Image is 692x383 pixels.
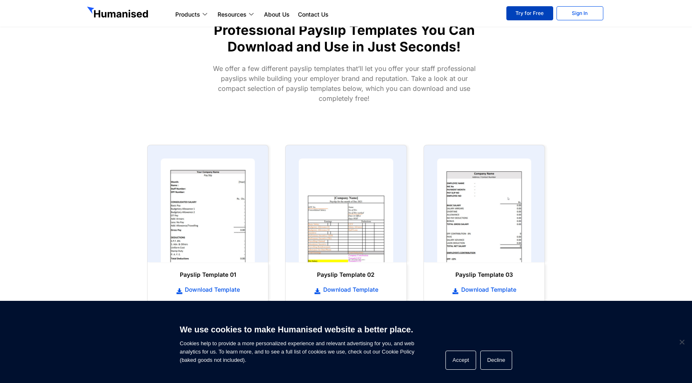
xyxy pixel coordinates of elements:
p: We offer a few different payslip templates that’ll let you offer your staff professional payslips... [208,63,481,103]
span: Download Template [459,285,516,294]
h6: Payslip Template 01 [156,271,260,279]
span: Download Template [183,285,240,294]
h1: Professional Payslip Templates You Can Download and Use in Just Seconds! [198,22,490,55]
span: Download Template [321,285,378,294]
span: Decline [677,338,686,346]
a: About Us [260,10,294,20]
img: GetHumanised Logo [87,7,150,20]
img: payslip template [161,159,255,262]
img: payslip template [299,159,393,262]
button: Decline [480,351,512,370]
h6: Payslip Template 02 [294,271,398,279]
a: Contact Us [294,10,333,20]
h6: We use cookies to make Humanised website a better place. [180,324,414,335]
a: Sign In [557,6,603,20]
a: Download Template [156,285,260,294]
img: payslip template [437,159,531,262]
a: Products [171,10,213,20]
button: Accept [445,351,476,370]
h6: Payslip Template 03 [432,271,536,279]
a: Download Template [432,285,536,294]
a: Download Template [294,285,398,294]
span: Cookies help to provide a more personalized experience and relevant advertising for you, and web ... [180,320,414,364]
a: Resources [213,10,260,20]
a: Try for Free [506,6,553,20]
